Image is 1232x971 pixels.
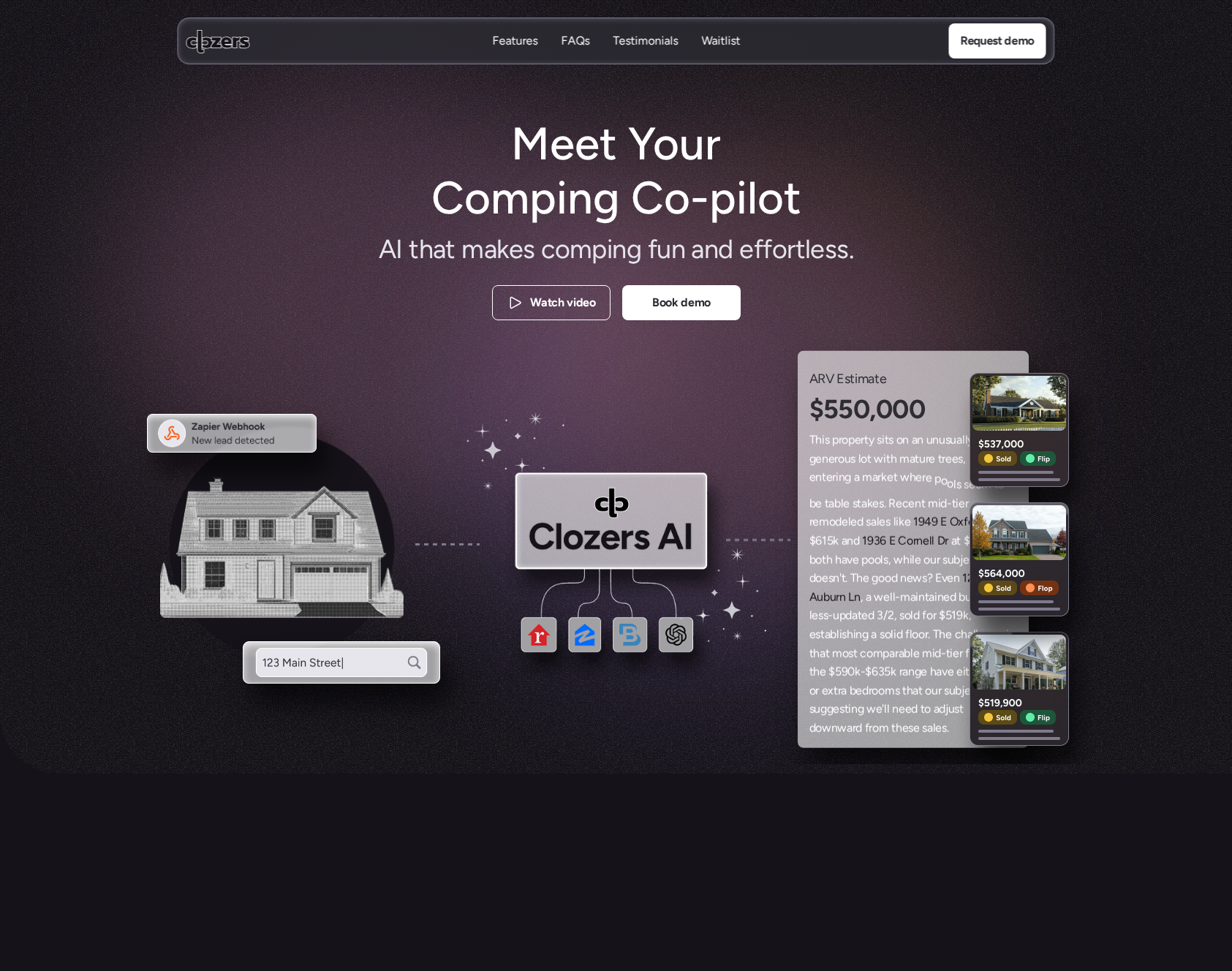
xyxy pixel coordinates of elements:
span: e [826,468,833,487]
span: A [379,232,396,268]
span: a [951,532,957,551]
span: o [772,232,787,268]
span: l [931,532,934,551]
span: n [839,468,845,487]
span: a [910,449,915,468]
span: h [910,468,916,487]
span: b [809,494,816,513]
span: I [396,232,402,268]
span: d [718,232,733,268]
span: . [845,569,847,588]
span: o [896,431,903,450]
span: f [922,606,926,625]
span: m [862,468,872,487]
span: o [947,475,953,494]
span: a [691,232,703,268]
span: n [822,449,828,468]
span: a [842,532,847,551]
span: o [868,550,874,569]
span: e [915,550,921,569]
span: r [937,550,940,569]
span: a [842,550,847,569]
span: t [938,449,942,468]
span: s [885,513,891,532]
span: n [815,468,822,487]
span: w [912,569,922,588]
a: 1949 E Oxford Dr [913,507,998,521]
p: FAQs [561,49,589,65]
span: e [915,468,922,487]
span: s [815,625,820,644]
span: s [945,431,951,450]
span: t [825,494,829,513]
span: 4 [924,513,931,532]
span: e [896,494,902,513]
span: e [828,449,835,468]
span: e [739,232,753,268]
span: o [874,550,881,569]
span: e [861,606,868,625]
span: p [832,431,839,450]
span: t [822,550,826,569]
span: p [861,550,868,569]
span: T [850,569,857,588]
span: n [854,588,861,607]
span: i [896,513,899,532]
span: h [826,550,833,569]
span: d [940,494,947,513]
span: 5 [827,532,834,551]
span: c [902,494,909,513]
span: l [912,550,915,569]
span: A [809,588,817,607]
span: u [926,431,933,450]
span: s [853,494,858,513]
span: C [898,532,907,551]
span: a [871,513,877,532]
span: i [607,232,612,268]
span: R [888,494,896,513]
span: e [947,569,953,588]
span: e [883,588,890,607]
span: 1 [862,532,867,551]
span: s [899,606,904,625]
span: p [839,606,846,625]
span: a [861,494,867,513]
span: - [947,494,952,513]
a: FeaturesFeatures [492,33,537,50]
span: s [879,494,884,513]
span: i [934,588,937,607]
span: k [496,232,508,268]
span: m [899,449,910,468]
span: w [874,449,883,468]
span: e [812,606,818,625]
span: a [854,468,860,487]
h3: ARV Estimate [809,369,1017,389]
span: E [940,513,947,532]
span: v [847,550,853,569]
span: f [754,232,763,268]
span: t [409,232,418,268]
span: r [787,232,795,268]
span: h [856,569,863,588]
span: g [844,468,851,487]
span: E [935,569,942,588]
span: m [900,588,910,607]
span: h [891,449,897,468]
span: l [929,532,932,551]
span: 9 [918,513,925,532]
span: k [899,513,904,532]
span: s [825,232,836,268]
span: m [461,232,483,268]
span: r [933,606,937,625]
p: FAQs [561,33,589,49]
span: , [894,606,897,625]
span: . [884,494,886,513]
span: e [887,468,893,487]
span: i [822,431,825,450]
span: u [948,550,954,569]
span: o [926,606,933,625]
span: e [809,625,816,644]
span: l [880,550,883,569]
p: Waitlist [701,33,740,49]
a: 123 Auburn Ln [809,564,983,597]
